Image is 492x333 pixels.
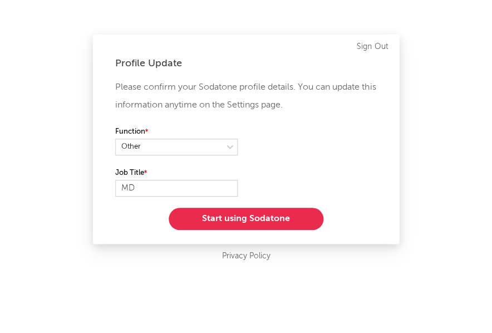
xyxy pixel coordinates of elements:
[115,125,238,139] label: Function
[222,249,270,263] a: Privacy Policy
[169,208,323,230] button: Start using Sodatone
[115,57,377,70] div: Profile Update
[115,166,238,180] label: Job Title
[115,79,377,114] p: Please confirm your Sodatone profile details. You can update this information anytime on the Sett...
[357,40,388,53] a: Sign Out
